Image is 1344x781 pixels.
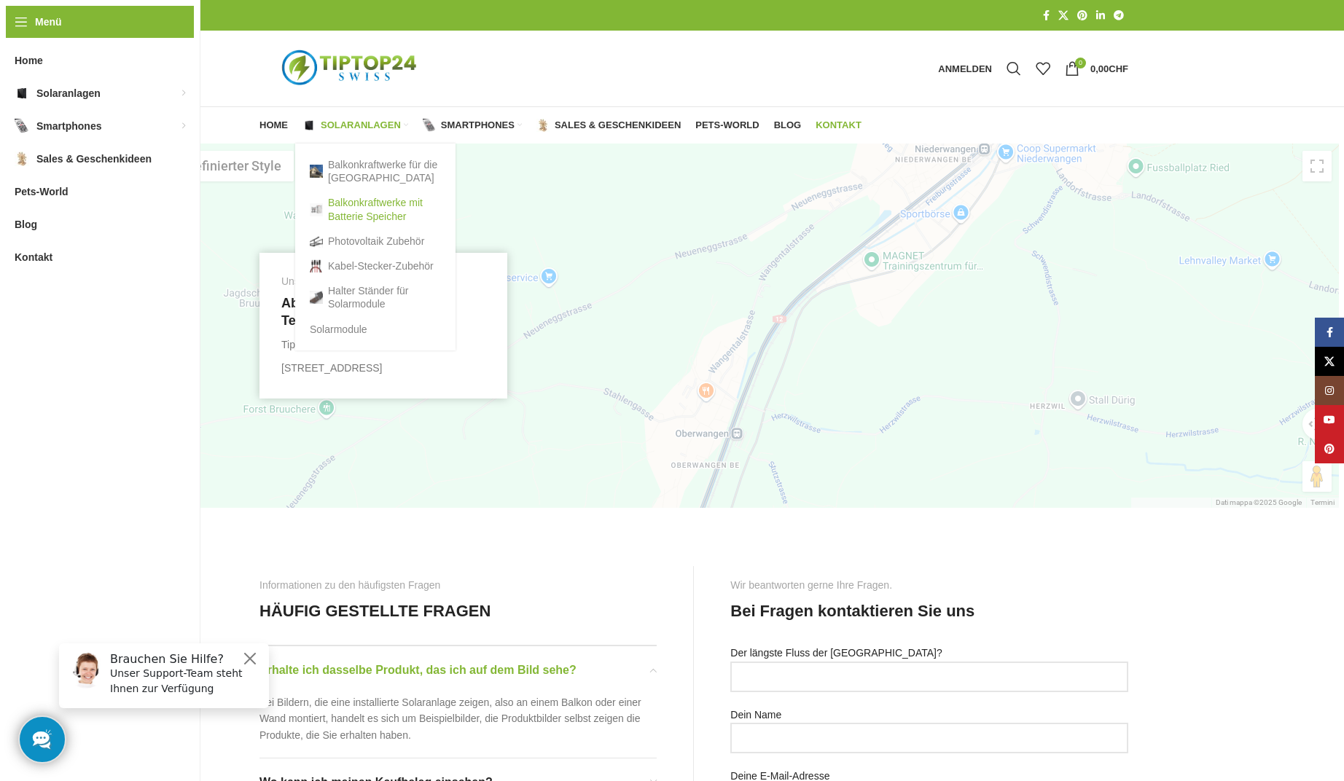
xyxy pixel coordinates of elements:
img: Solaranlagen [15,86,29,101]
a: Balkonkraftwerke für die [GEOGRAPHIC_DATA] [310,152,441,190]
a: LinkedIn Social Link [1092,6,1109,25]
a: Termini (si apre in una nuova scheda) [1310,498,1335,506]
button: Attiva/disattiva vista schermo intero [1302,151,1332,181]
a: Kontakt [816,111,862,140]
img: Smartphones [15,119,29,133]
a: Pets-World [695,111,759,140]
span: CHF [1109,63,1128,74]
a: Telegram Social Link [1109,6,1128,25]
p: Unser Support-Team steht Ihnen zur Verfügung [63,34,213,65]
span: Blog [15,211,37,238]
span: Menü [35,14,62,30]
button: Benutzerdefinierter Style [122,151,294,181]
a: YouTube Social Link [1315,405,1344,434]
a: Solaranlagen [302,111,408,140]
span: Dati mappa ©2025 Google [1216,498,1302,506]
a: Pinterest Social Link [1315,434,1344,463]
img: Kabel-Stecker-Zubehör [310,259,323,272]
a: Blog [774,111,802,140]
a: Photovoltaik Zubehör [310,229,441,254]
img: Sales & Geschenkideen [536,119,550,132]
a: Smartphones [423,111,522,140]
h6: Brauchen Sie Hilfe? [63,20,213,34]
span: Der längste Fluss der [GEOGRAPHIC_DATA]? [730,647,942,659]
img: Smartphones [423,119,436,132]
button: Controlli di visualizzazione della mappa [1302,409,1332,439]
img: Sales & Geschenkideen [15,152,29,166]
input: Dein Name [730,723,1128,753]
span: Home [15,47,43,74]
a: Facebook Social Link [1315,318,1344,347]
a: Logo der Website [259,62,442,74]
input: Der längste Fluss der [GEOGRAPHIC_DATA]? [730,662,1128,692]
a: Balkonkraftwerke mit Batterie Speicher [310,190,441,228]
a: Anmelden [931,54,999,83]
a: Infobox-Link [281,275,485,377]
div: Wir beantworten gerne Ihre Fragen. [730,577,892,593]
label: Dein Name [730,707,1128,753]
button: Scorciatoie da tastiera [1135,498,1207,528]
span: Blog [774,119,802,131]
span: Solaranlagen [321,119,401,131]
span: Pets-World [695,119,759,131]
h4: Bei Fragen kontaktieren Sie uns [730,600,974,623]
a: Pinterest Social Link [1073,6,1092,25]
h4: HÄUFIG GESTELLTE FRAGEN [259,600,491,623]
span: Erhalte ich dasselbe Produkt, das ich auf dem Bild sehe? [259,661,577,680]
a: Kabel-Stecker-Zubehör [310,254,441,278]
span: Anmelden [938,64,992,74]
div: Informationen zu den häufigsten Fragen [259,577,440,593]
span: Solaranlagen [36,80,101,106]
span: Sales & Geschenkideen [36,146,152,172]
span: Kontakt [15,244,52,270]
a: X Social Link [1054,6,1073,25]
a: Solarmodule [310,317,441,342]
a: X Social Link [1315,347,1344,376]
img: Balkonkraftwerke mit Batterie Speicher [310,203,323,216]
a: Home [259,111,288,140]
span: Home [259,119,288,131]
span: Sales & Geschenkideen [555,119,681,131]
img: Balkonkraftwerke für die Schweiz [310,165,323,178]
div: Meine Wunschliste [1028,54,1058,83]
a: 0 0,00CHF [1058,54,1136,83]
img: Solaranlagen [302,119,316,132]
a: Instagram Social Link [1315,376,1344,405]
button: Trascina Pegman sulla mappa per aprire Street View [1302,461,1332,492]
span: 0 [1075,58,1086,68]
a: Facebook Social Link [1039,6,1054,25]
button: Close [194,18,211,36]
a: Suche [999,54,1028,83]
span: Smartphones [36,113,101,139]
a: Halter Ständer für Solarmodule [310,278,441,316]
a: Sales & Geschenkideen [536,111,681,140]
span: Smartphones [441,119,515,131]
img: Halter Ständer für Solarmodule [310,291,323,304]
bdi: 0,00 [1090,63,1128,74]
p: Bei Bildern, die eine installierte Solaranlage zeigen, also an einem Balkon oder einer Wand monti... [259,694,657,743]
div: Hauptnavigation [252,111,869,140]
span: Kontakt [816,119,862,131]
img: Customer service [20,20,57,57]
img: Photovoltaik Zubehör [310,235,323,248]
span: Pets-World [15,178,69,205]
